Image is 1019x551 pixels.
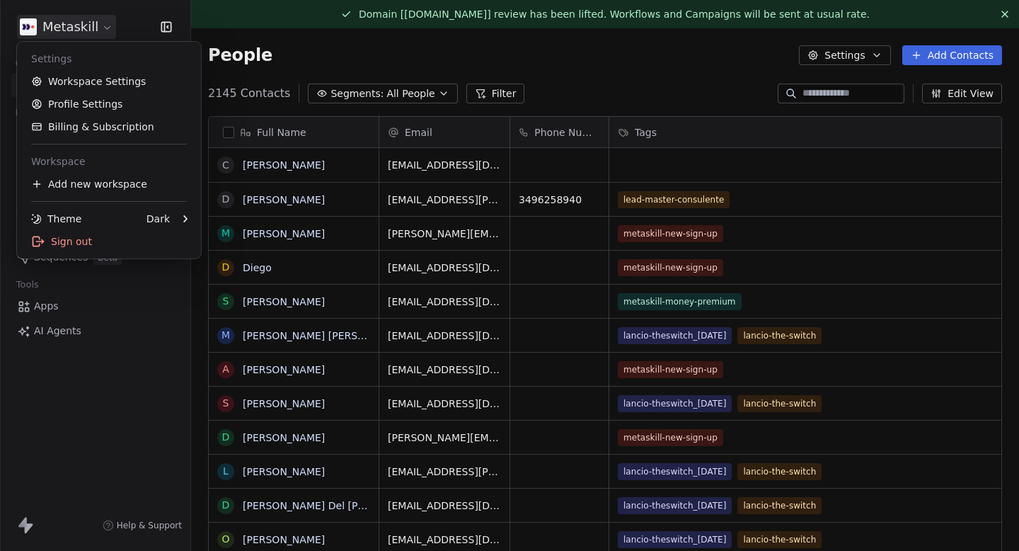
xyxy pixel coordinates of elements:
[23,230,195,253] div: Sign out
[23,93,195,115] a: Profile Settings
[23,150,195,173] div: Workspace
[31,212,81,226] div: Theme
[146,212,170,226] div: Dark
[23,115,195,138] a: Billing & Subscription
[23,173,195,195] div: Add new workspace
[23,70,195,93] a: Workspace Settings
[23,47,195,70] div: Settings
